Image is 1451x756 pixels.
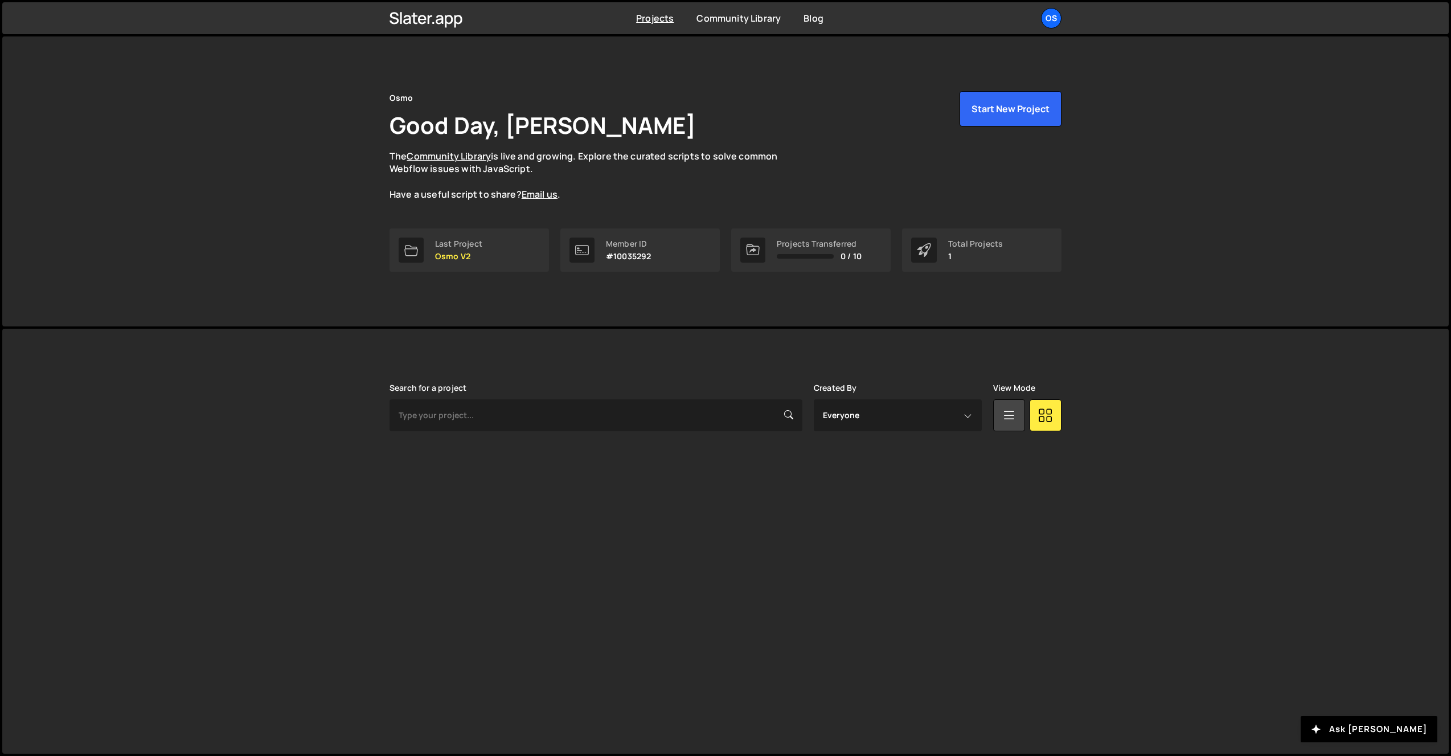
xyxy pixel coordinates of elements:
[948,239,1003,248] div: Total Projects
[696,12,781,24] a: Community Library
[390,399,802,431] input: Type your project...
[435,252,482,261] p: Osmo V2
[636,12,674,24] a: Projects
[804,12,823,24] a: Blog
[390,109,696,141] h1: Good Day, [PERSON_NAME]
[777,239,862,248] div: Projects Transferred
[407,150,491,162] a: Community Library
[1301,716,1437,742] button: Ask [PERSON_NAME]
[606,239,651,248] div: Member ID
[1041,8,1061,28] a: Os
[960,91,1061,126] button: Start New Project
[390,383,466,393] label: Search for a project
[435,239,482,248] div: Last Project
[841,252,862,261] span: 0 / 10
[606,252,651,261] p: #10035292
[522,188,558,201] a: Email us
[390,91,413,105] div: Osmo
[948,252,1003,261] p: 1
[993,383,1035,393] label: View Mode
[390,150,800,201] p: The is live and growing. Explore the curated scripts to solve common Webflow issues with JavaScri...
[814,383,857,393] label: Created By
[390,228,549,272] a: Last Project Osmo V2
